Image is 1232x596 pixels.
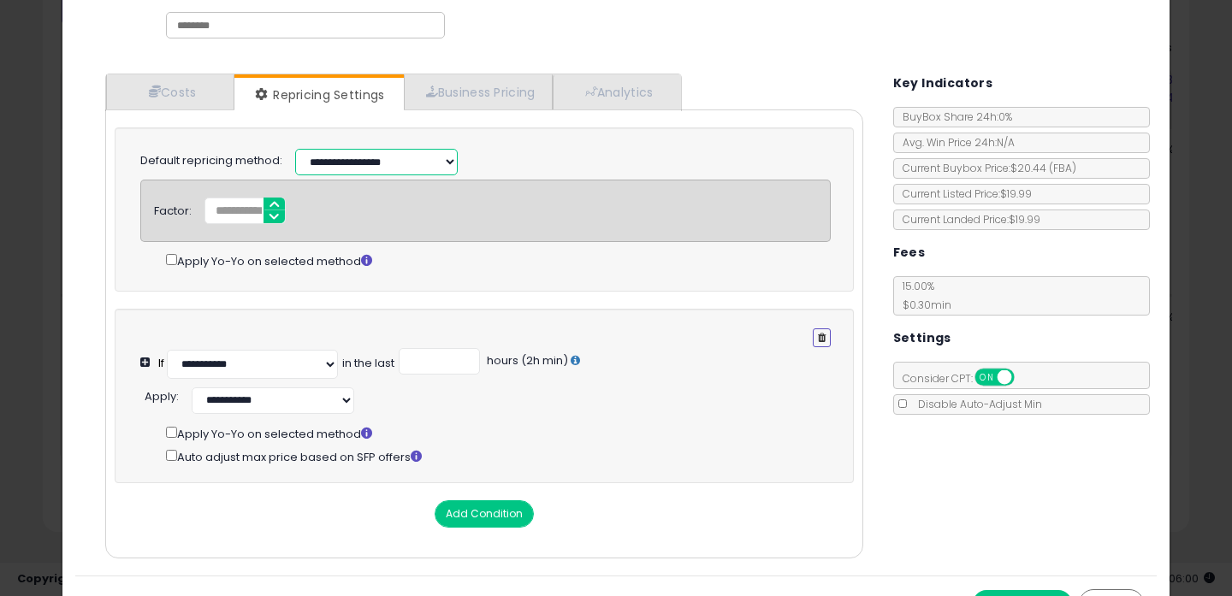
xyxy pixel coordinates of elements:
[976,370,998,385] span: ON
[909,397,1042,411] span: Disable Auto-Adjust Min
[894,212,1040,227] span: Current Landed Price: $19.99
[484,352,568,369] span: hours (2h min)
[893,73,993,94] h5: Key Indicators
[1011,370,1039,385] span: OFF
[166,446,845,466] div: Auto adjust max price based on SFP offers
[1049,161,1076,175] span: ( FBA )
[818,333,826,343] i: Remove Condition
[894,279,951,312] span: 15.00 %
[404,74,554,109] a: Business Pricing
[893,242,926,263] h5: Fees
[145,383,179,405] div: :
[234,78,402,112] a: Repricing Settings
[154,198,192,220] div: Factor:
[894,298,951,312] span: $0.30 min
[894,161,1076,175] span: Current Buybox Price:
[342,356,394,372] div: in the last
[894,135,1015,150] span: Avg. Win Price 24h: N/A
[145,388,176,404] span: Apply
[140,153,282,169] label: Default repricing method:
[893,328,951,349] h5: Settings
[106,74,234,109] a: Costs
[166,251,831,270] div: Apply Yo-Yo on selected method
[166,423,845,443] div: Apply Yo-Yo on selected method
[894,186,1032,201] span: Current Listed Price: $19.99
[1010,161,1076,175] span: $20.44
[553,74,679,109] a: Analytics
[894,109,1012,124] span: BuyBox Share 24h: 0%
[894,371,1037,386] span: Consider CPT:
[435,500,534,528] button: Add Condition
